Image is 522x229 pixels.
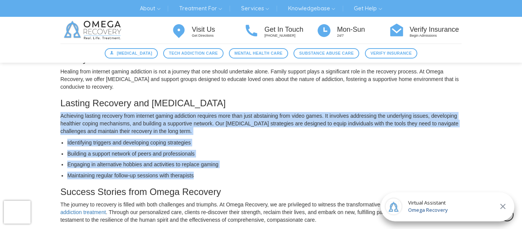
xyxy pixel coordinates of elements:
p: Get Directions [192,33,244,38]
span: Tech Addiction Care [169,50,218,57]
a: Verify Insurance Begin Admissions [389,22,462,39]
a: internet gaming addiction treatment [60,201,460,215]
p: 24/7 [337,33,389,38]
a: Substance Abuse Care [293,48,359,58]
h3: Lasting Recovery and [MEDICAL_DATA] [60,98,462,108]
iframe: reCAPTCHA [4,201,31,224]
p: Healing from internet gaming addiction is not a journey that one should undertake alone. Family s... [60,68,462,91]
span: [MEDICAL_DATA] [117,50,152,57]
span: Verify Insurance [370,50,412,57]
a: Visit Us Get Directions [171,22,244,39]
h3: Success Stories from Omega Recovery [60,187,462,197]
li: Building a support network of peers and professionals [67,150,462,158]
p: The journey to recovery is filled with both challenges and triumphs. At Omega Recovery, we are pr... [60,201,462,224]
p: [PHONE_NUMBER] [264,33,316,38]
h4: Mon-Sun [337,26,389,34]
h4: Verify Insurance [410,26,462,34]
a: Mental Health Care [229,48,288,58]
a: Treatment For [173,2,228,15]
a: Services [235,2,275,15]
a: Tech Addiction Care [163,48,223,58]
p: Begin Admissions [410,33,462,38]
a: [MEDICAL_DATA] [105,48,158,58]
a: Get Help [348,2,387,15]
a: About [134,2,166,15]
span: Substance Abuse Care [299,50,354,57]
li: Identifying triggers and developing coping strategies [67,139,462,146]
h4: Get In Touch [264,26,316,34]
img: Omega Recovery [60,17,127,44]
a: Verify Insurance [365,48,417,58]
a: Knowledgebase [282,2,341,15]
span: Mental Health Care [235,50,283,57]
li: Maintaining regular follow-up sessions with therapists [67,172,462,179]
h4: Visit Us [192,26,244,34]
li: Engaging in alternative hobbies and activities to replace gaming [67,161,462,168]
a: Get In Touch [PHONE_NUMBER] [244,22,316,39]
p: Achieving lasting recovery from internet gaming addiction requires more than just abstaining from... [60,112,462,135]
